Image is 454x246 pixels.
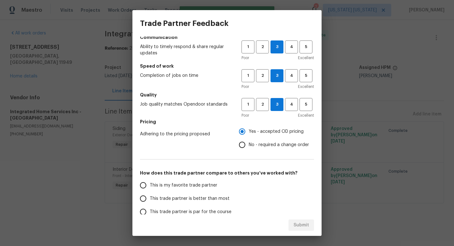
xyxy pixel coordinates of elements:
span: 5 [300,101,312,108]
span: This trade partner is better than most [150,195,230,202]
button: 2 [256,69,269,82]
button: 3 [271,98,283,111]
div: Pricing [239,125,314,151]
span: This trade partner is par for the course [150,209,231,215]
span: 2 [257,43,268,51]
span: 5 [300,72,312,79]
h5: How does this trade partner compare to others you’ve worked with? [140,170,314,176]
span: Excellent [298,112,314,119]
span: 4 [286,72,297,79]
h5: Quality [140,92,314,98]
button: 1 [242,69,254,82]
button: 1 [242,98,254,111]
span: 3 [271,72,283,79]
span: 3 [271,43,283,51]
span: Completion of jobs on time [140,72,231,79]
span: Excellent [298,83,314,90]
span: Ability to timely respond & share regular updates [140,44,231,56]
span: Poor [242,55,249,61]
span: 2 [257,101,268,108]
button: 5 [300,98,312,111]
button: 1 [242,40,254,53]
button: 4 [285,98,298,111]
span: 5 [300,43,312,51]
span: This is my favorite trade partner [150,182,217,189]
button: 5 [300,69,312,82]
div: How does this trade partner compare to others you’ve worked with? [140,179,314,245]
span: Excellent [298,55,314,61]
span: Job quality matches Opendoor standards [140,101,231,108]
button: 4 [285,69,298,82]
span: 1 [242,101,254,108]
h5: Communication [140,34,314,40]
span: 2 [257,72,268,79]
button: 4 [285,40,298,53]
button: 2 [256,40,269,53]
span: Poor [242,112,249,119]
h5: Speed of work [140,63,314,69]
h5: Pricing [140,119,314,125]
span: 1 [242,43,254,51]
span: 4 [286,43,297,51]
button: 2 [256,98,269,111]
button: 3 [271,40,283,53]
span: No - required a change order [249,142,309,148]
span: 3 [271,101,283,108]
span: Adhering to the pricing proposed [140,131,229,137]
span: 1 [242,72,254,79]
button: 5 [300,40,312,53]
button: 3 [271,69,283,82]
span: Yes - accepted OD pricing [249,128,304,135]
h3: Trade Partner Feedback [140,19,229,28]
span: Poor [242,83,249,90]
span: 4 [286,101,297,108]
